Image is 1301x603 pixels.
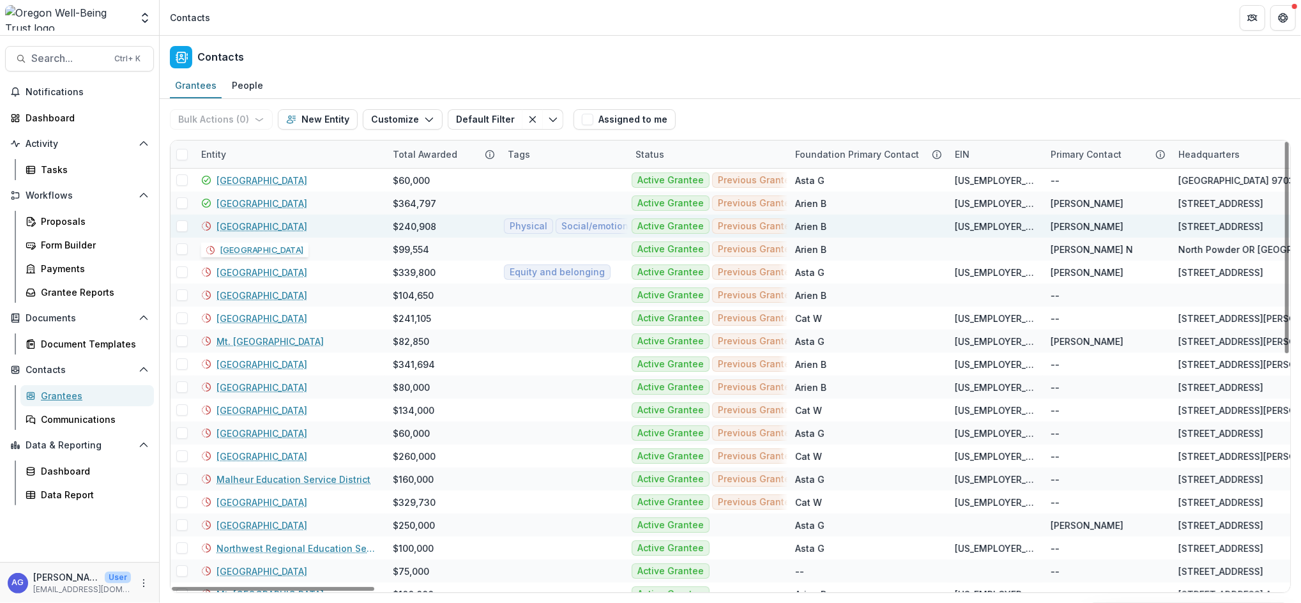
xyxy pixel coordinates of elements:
p: [PERSON_NAME] [33,570,100,584]
button: Open Workflows [5,185,154,206]
div: Tags [500,141,628,168]
div: Cat W [795,404,822,417]
div: Foundation Primary Contact [787,141,947,168]
a: Tasks [20,159,154,180]
div: Entity [194,141,385,168]
div: [US_EMPLOYER_IDENTIFICATION_NUMBER] [955,312,1035,325]
h2: Contacts [197,51,244,63]
div: Primary Contact [1043,141,1171,168]
div: Cat W [795,450,822,463]
div: -- [1051,565,1060,578]
div: Arien B [795,243,826,256]
div: $80,000 [393,381,430,394]
span: Previous Grantee [718,382,796,393]
a: Northwest Regional Education Service District [217,542,377,555]
div: Tasks [41,163,144,176]
a: [GEOGRAPHIC_DATA] [217,358,307,371]
a: [GEOGRAPHIC_DATA] [217,174,307,187]
a: Dashboard [20,461,154,482]
a: [GEOGRAPHIC_DATA] [217,450,307,463]
button: Toggle menu [543,109,563,130]
div: $250,000 [393,519,435,532]
span: Previous Grantee [718,336,796,347]
div: [STREET_ADDRESS] [1178,197,1263,210]
div: Asta G [795,335,825,348]
div: [PERSON_NAME] [1051,335,1123,348]
button: Customize [363,109,443,130]
p: [EMAIL_ADDRESS][DOMAIN_NAME] [33,584,131,595]
button: Open Activity [5,134,154,154]
span: Physical [510,221,547,232]
button: Open Data & Reporting [5,435,154,455]
div: Asta G [795,174,825,187]
div: [PERSON_NAME] [1051,197,1123,210]
div: $160,000 [393,473,434,486]
span: Previous Grantee [718,359,796,370]
button: More [136,576,151,591]
div: Tags [500,148,538,161]
div: -- [1051,289,1060,302]
button: Partners [1240,5,1265,31]
a: [GEOGRAPHIC_DATA] [217,197,307,210]
span: Active Grantee [637,336,704,347]
div: Communications [41,413,144,426]
span: Active Grantee [637,221,704,232]
a: Grantees [20,385,154,406]
span: Active Grantee [637,405,704,416]
div: [US_EMPLOYER_IDENTIFICATION_NUMBER] [955,473,1035,486]
div: $260,000 [393,450,436,463]
span: Previous Grantee [718,290,796,301]
div: Asta G [795,519,825,532]
div: [STREET_ADDRESS] [1178,542,1263,555]
span: Active Grantee [637,566,704,577]
span: Previous Grantee [718,497,796,508]
div: [US_EMPLOYER_IDENTIFICATION_NUMBER] [955,174,1035,187]
div: Proposals [41,215,144,228]
button: New Entity [278,109,358,130]
span: Active Grantee [637,428,704,439]
span: Previous Grantee [718,313,796,324]
div: Asta G [795,473,825,486]
div: [US_EMPLOYER_IDENTIFICATION_NUMBER] [955,197,1035,210]
a: People [227,73,268,98]
div: -- [1051,450,1060,463]
span: Previous Grantee [718,198,796,209]
div: [PERSON_NAME] N [1051,243,1133,256]
div: Arien B [795,220,826,233]
div: Asta Garmon [12,579,24,587]
div: Total Awarded [385,141,500,168]
span: Notifications [26,87,149,98]
div: Foundation Primary Contact [787,148,927,161]
a: [GEOGRAPHIC_DATA] [217,519,307,532]
div: [GEOGRAPHIC_DATA] 97039 [1178,174,1300,187]
span: Previous Grantee [718,451,796,462]
div: Entity [194,148,234,161]
span: Active Grantee [637,382,704,393]
span: Active Grantee [637,474,704,485]
span: Active Grantee [637,175,704,186]
div: Grantees [170,76,222,95]
div: [US_EMPLOYER_IDENTIFICATION_NUMBER] [955,220,1035,233]
div: Ctrl + K [112,52,143,66]
div: [STREET_ADDRESS] [1178,427,1263,440]
button: Open Contacts [5,360,154,380]
img: Oregon Well-Being Trust logo [5,5,131,31]
a: [GEOGRAPHIC_DATA] [217,266,307,279]
a: [GEOGRAPHIC_DATA] [217,312,307,325]
div: Status [628,141,787,168]
div: Grantee Reports [41,286,144,299]
a: Document Templates [20,333,154,355]
div: $339,800 [393,266,436,279]
div: [STREET_ADDRESS] [1178,519,1263,532]
span: Contacts [26,365,133,376]
span: Active Grantee [637,313,704,324]
div: $100,000 [393,542,434,555]
a: Proposals [20,211,154,232]
div: $329,730 [393,496,436,509]
span: Active Grantee [637,497,704,508]
div: Document Templates [41,337,144,351]
span: Previous Grantee [718,175,796,186]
